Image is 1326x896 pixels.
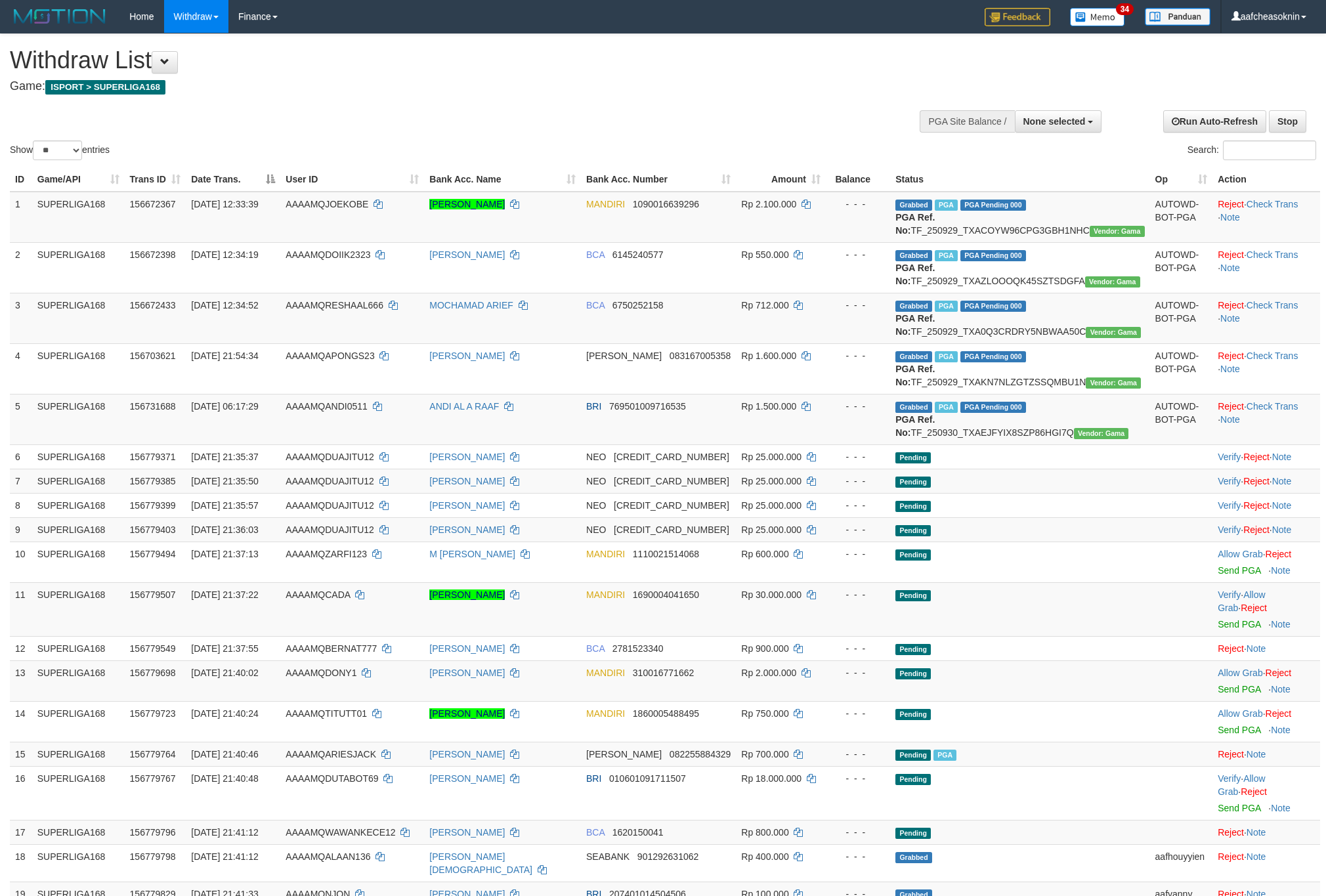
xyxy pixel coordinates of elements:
[741,643,788,654] span: Rp 900.000
[741,351,796,361] span: Rp 1.600.000
[670,351,731,361] span: Copy 083167005358 to clipboard
[1212,444,1320,469] td: · ·
[191,643,258,654] span: [DATE] 21:37:55
[286,668,356,678] span: AAAAMQDONY1
[32,542,125,582] td: SUPERLIGA168
[191,708,258,719] span: [DATE] 21:40:24
[1247,827,1266,838] a: Note
[32,192,125,243] td: SUPERLIGA168
[1212,167,1320,192] th: Action
[895,477,931,488] span: Pending
[10,469,32,493] td: 7
[191,668,258,678] span: [DATE] 21:40:02
[1212,582,1320,636] td: · ·
[429,851,532,875] a: [PERSON_NAME][DEMOGRAPHIC_DATA]
[286,249,370,260] span: AAAAMQDOIIK2323
[130,500,176,511] span: 156779399
[1247,851,1266,862] a: Note
[1272,476,1292,486] a: Note
[10,343,32,394] td: 4
[10,636,32,660] td: 12
[1247,300,1298,310] a: Check Trans
[895,301,932,312] span: Grabbed
[32,469,125,493] td: SUPERLIGA168
[10,542,32,582] td: 10
[895,313,935,337] b: PGA Ref. No:
[429,827,505,838] a: [PERSON_NAME]
[1150,394,1213,444] td: AUTOWD-BOT-PGA
[895,644,931,655] span: Pending
[429,524,505,535] a: [PERSON_NAME]
[831,400,885,413] div: - - -
[741,524,802,535] span: Rp 25.000.000
[130,300,176,310] span: 156672433
[429,452,505,462] a: [PERSON_NAME]
[1220,263,1240,273] a: Note
[1218,452,1241,462] a: Verify
[191,199,258,209] span: [DATE] 12:33:39
[1150,343,1213,394] td: AUTOWD-BOT-PGA
[935,250,958,261] span: Marked by aafsoycanthlai
[1272,524,1292,535] a: Note
[191,524,258,535] span: [DATE] 21:36:03
[429,589,505,600] a: [PERSON_NAME]
[32,636,125,660] td: SUPERLIGA168
[895,414,935,438] b: PGA Ref. No:
[612,643,664,654] span: Copy 2781523340 to clipboard
[1271,684,1291,694] a: Note
[32,493,125,517] td: SUPERLIGA168
[10,701,32,742] td: 14
[429,351,505,361] a: [PERSON_NAME]
[1218,749,1244,759] a: Reject
[429,749,505,759] a: [PERSON_NAME]
[286,589,350,600] span: AAAAMQCADA
[895,501,931,512] span: Pending
[890,167,1149,192] th: Status
[1243,524,1270,535] a: Reject
[1212,636,1320,660] td: ·
[191,549,258,559] span: [DATE] 21:37:13
[429,300,513,310] a: MOCHAMAD ARIEF
[960,301,1026,312] span: PGA Pending
[633,668,694,678] span: Copy 310016771662 to clipboard
[32,242,125,293] td: SUPERLIGA168
[1247,199,1298,209] a: Check Trans
[920,110,1014,133] div: PGA Site Balance /
[130,708,176,719] span: 156779723
[895,525,931,536] span: Pending
[586,500,606,511] span: NEO
[1243,476,1270,486] a: Reject
[586,351,662,361] span: [PERSON_NAME]
[1271,619,1291,629] a: Note
[1086,377,1141,389] span: Vendor URL: https://trx31.1velocity.biz
[1220,414,1240,425] a: Note
[1150,293,1213,343] td: AUTOWD-BOT-PGA
[10,140,110,160] label: Show entries
[1163,110,1266,133] a: Run Auto-Refresh
[130,249,176,260] span: 156672398
[1223,140,1316,160] input: Search:
[32,660,125,701] td: SUPERLIGA168
[741,476,802,486] span: Rp 25.000.000
[1220,313,1240,324] a: Note
[32,582,125,636] td: SUPERLIGA168
[286,708,367,719] span: AAAAMQTITUTT01
[32,517,125,542] td: SUPERLIGA168
[741,249,788,260] span: Rp 550.000
[1218,803,1260,813] a: Send PGA
[586,549,625,559] span: MANDIRI
[890,343,1149,394] td: TF_250929_TXAKN7NLZGTZSSQMBU1N
[586,199,625,209] span: MANDIRI
[831,666,885,679] div: - - -
[1212,293,1320,343] td: · ·
[831,450,885,463] div: - - -
[741,549,788,559] span: Rp 600.000
[429,249,505,260] a: [PERSON_NAME]
[1212,192,1320,243] td: · ·
[586,708,625,719] span: MANDIRI
[633,549,699,559] span: Copy 1110021514068 to clipboard
[10,242,32,293] td: 2
[614,500,729,511] span: Copy 5859457140486971 to clipboard
[45,80,165,95] span: ISPORT > SUPERLIGA168
[895,250,932,261] span: Grabbed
